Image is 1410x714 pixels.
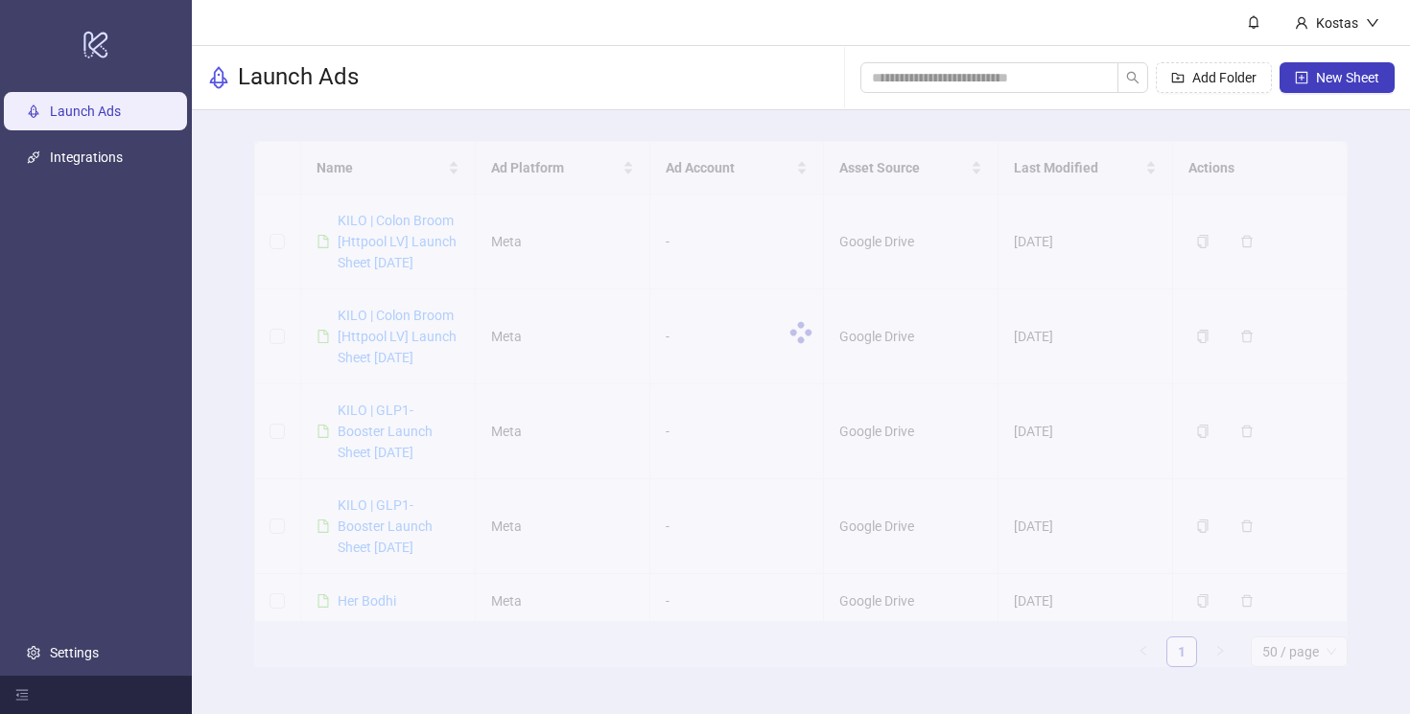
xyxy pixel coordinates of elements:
[1280,62,1395,93] button: New Sheet
[50,150,123,165] a: Integrations
[1308,12,1366,34] div: Kostas
[50,104,121,119] a: Launch Ads
[1366,16,1379,30] span: down
[50,645,99,660] a: Settings
[15,688,29,702] span: menu-fold
[1171,71,1185,84] span: folder-add
[1295,71,1308,84] span: plus-square
[1126,71,1140,84] span: search
[1295,16,1308,30] span: user
[1156,62,1272,93] button: Add Folder
[207,66,230,89] span: rocket
[1316,70,1379,85] span: New Sheet
[1192,70,1257,85] span: Add Folder
[238,62,359,93] h3: Launch Ads
[1247,15,1260,29] span: bell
